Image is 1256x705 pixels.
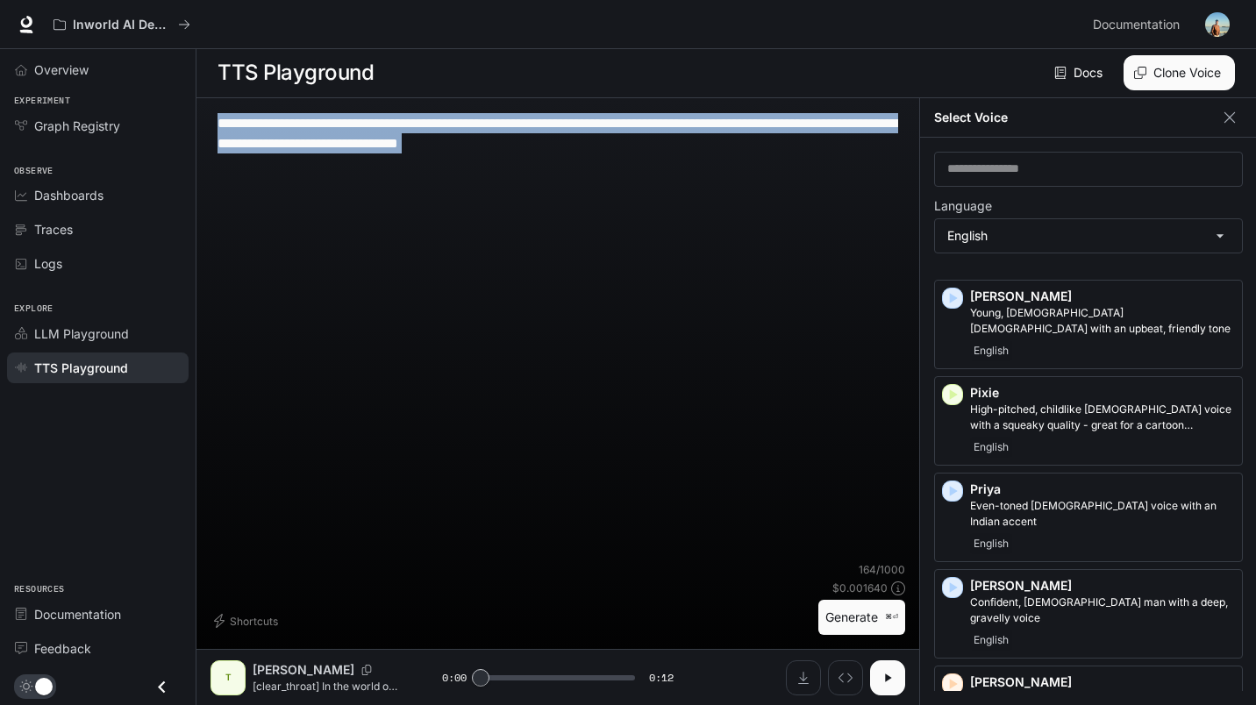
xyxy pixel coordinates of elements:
span: LLM Playground [34,324,129,343]
span: Logs [34,254,62,273]
button: All workspaces [46,7,198,42]
span: English [970,533,1012,554]
button: Copy Voice ID [354,665,379,675]
span: Documentation [34,605,121,623]
img: User avatar [1205,12,1230,37]
a: LLM Playground [7,318,189,349]
span: 0:12 [649,669,674,687]
div: English [935,219,1242,253]
a: Documentation [1086,7,1193,42]
p: Priya [970,481,1235,498]
a: TTS Playground [7,352,189,383]
p: ⌘⏎ [885,612,898,623]
span: English [970,340,1012,361]
a: Traces [7,214,189,245]
button: Inspect [828,660,863,695]
p: $ 0.001640 [832,580,888,595]
div: T [214,664,242,692]
p: Inworld AI Demos [73,18,171,32]
a: Dashboards [7,180,189,210]
button: Clone Voice [1124,55,1235,90]
p: 164 / 1000 [859,562,905,577]
span: Dashboards [34,186,103,204]
button: Download audio [786,660,821,695]
p: [PERSON_NAME] [970,577,1235,595]
span: Graph Registry [34,117,120,135]
span: English [970,630,1012,651]
span: Overview [34,61,89,79]
h1: TTS Playground [218,55,374,90]
span: Traces [34,220,73,239]
span: 0:00 [442,669,467,687]
span: Feedback [34,639,91,658]
a: Logs [7,248,189,279]
a: Overview [7,54,189,85]
p: Language [934,200,992,212]
button: Close drawer [142,669,182,705]
a: Feedback [7,633,189,664]
p: Even-toned female voice with an Indian accent [970,498,1235,530]
p: Young, British female with an upbeat, friendly tone [970,305,1235,337]
a: Docs [1051,55,1110,90]
a: Graph Registry [7,110,189,141]
p: [PERSON_NAME] [970,288,1235,305]
span: Documentation [1093,14,1180,36]
p: Pixie [970,384,1235,402]
p: High-pitched, childlike female voice with a squeaky quality - great for a cartoon character [970,402,1235,433]
p: Confident, British man with a deep, gravelly voice [970,595,1235,626]
button: Shortcuts [211,607,285,635]
span: Dark mode toggle [35,676,53,695]
span: TTS Playground [34,359,128,377]
span: English [970,437,1012,458]
button: User avatar [1200,7,1235,42]
p: [PERSON_NAME] [970,673,1235,691]
p: [PERSON_NAME] [253,661,354,679]
p: [clear_throat] In the world of struggle and poverty, this is [DEMOGRAPHIC_DATA] INTERNATIONAL STU... [253,679,400,694]
a: Documentation [7,599,189,630]
button: Generate⌘⏎ [818,600,905,636]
